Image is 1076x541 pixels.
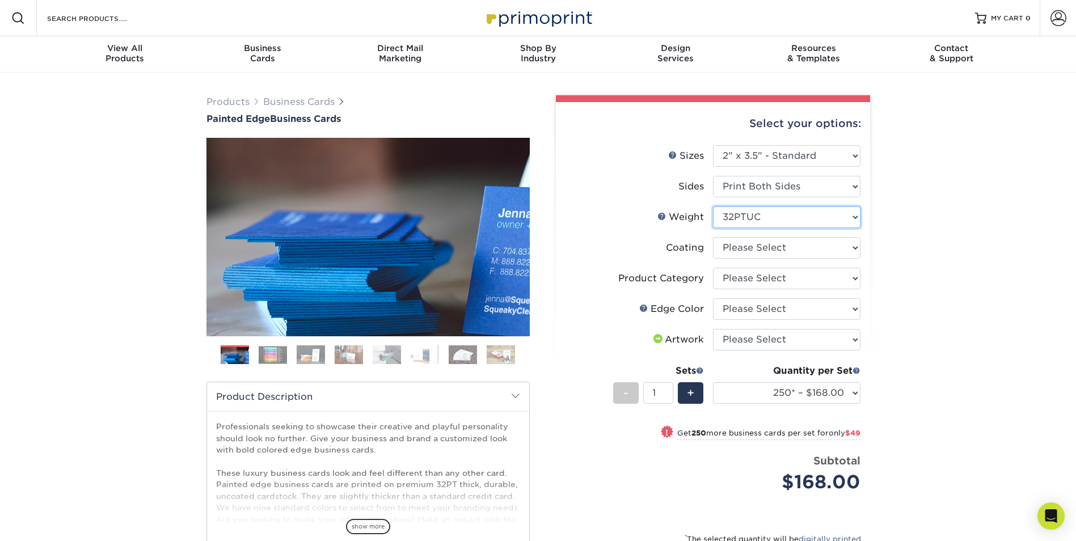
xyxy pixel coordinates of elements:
[193,43,331,53] span: Business
[618,272,704,285] div: Product Category
[206,113,270,124] span: Painted Edge
[678,180,704,193] div: Sides
[259,346,287,364] img: Business Cards 02
[883,43,1020,64] div: & Support
[193,43,331,64] div: Cards
[221,341,249,370] img: Business Cards 01
[883,36,1020,73] a: Contact& Support
[613,364,704,378] div: Sets
[665,426,668,438] span: !
[607,43,745,53] span: Design
[713,364,860,378] div: Quantity per Set
[745,43,883,53] span: Resources
[677,429,860,440] small: Get more business cards per set for
[1026,14,1031,22] span: 0
[883,43,1020,53] span: Contact
[991,14,1023,23] span: MY CART
[651,333,704,346] div: Artwork
[449,345,477,365] img: Business Cards 07
[206,113,530,124] h1: Business Cards
[56,36,194,73] a: View AllProducts
[56,43,194,64] div: Products
[56,43,194,53] span: View All
[335,345,363,365] img: Business Cards 04
[373,345,401,365] img: Business Cards 05
[469,43,607,53] span: Shop By
[411,345,439,365] img: Business Cards 06
[482,6,595,30] img: Primoprint
[206,96,250,107] a: Products
[1037,502,1065,530] div: Open Intercom Messenger
[206,113,530,124] a: Painted EdgeBusiness Cards
[297,345,325,365] img: Business Cards 03
[745,36,883,73] a: Resources& Templates
[607,36,745,73] a: DesignServices
[607,43,745,64] div: Services
[46,11,157,25] input: SEARCH PRODUCTS.....
[691,429,706,437] strong: 250
[745,43,883,64] div: & Templates
[813,454,860,467] strong: Subtotal
[623,384,628,401] span: -
[666,241,704,255] div: Coating
[331,43,469,64] div: Marketing
[487,345,515,365] img: Business Cards 08
[565,102,861,145] div: Select your options:
[845,429,860,437] span: $49
[206,75,530,399] img: Painted Edge 01
[469,43,607,64] div: Industry
[207,382,529,411] h2: Product Description
[657,210,704,224] div: Weight
[193,36,331,73] a: BusinessCards
[687,384,694,401] span: +
[331,43,469,53] span: Direct Mail
[721,468,860,496] div: $168.00
[346,519,390,534] span: show more
[829,429,860,437] span: only
[469,36,607,73] a: Shop ByIndustry
[331,36,469,73] a: Direct MailMarketing
[668,149,704,163] div: Sizes
[263,96,335,107] a: Business Cards
[639,302,704,316] div: Edge Color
